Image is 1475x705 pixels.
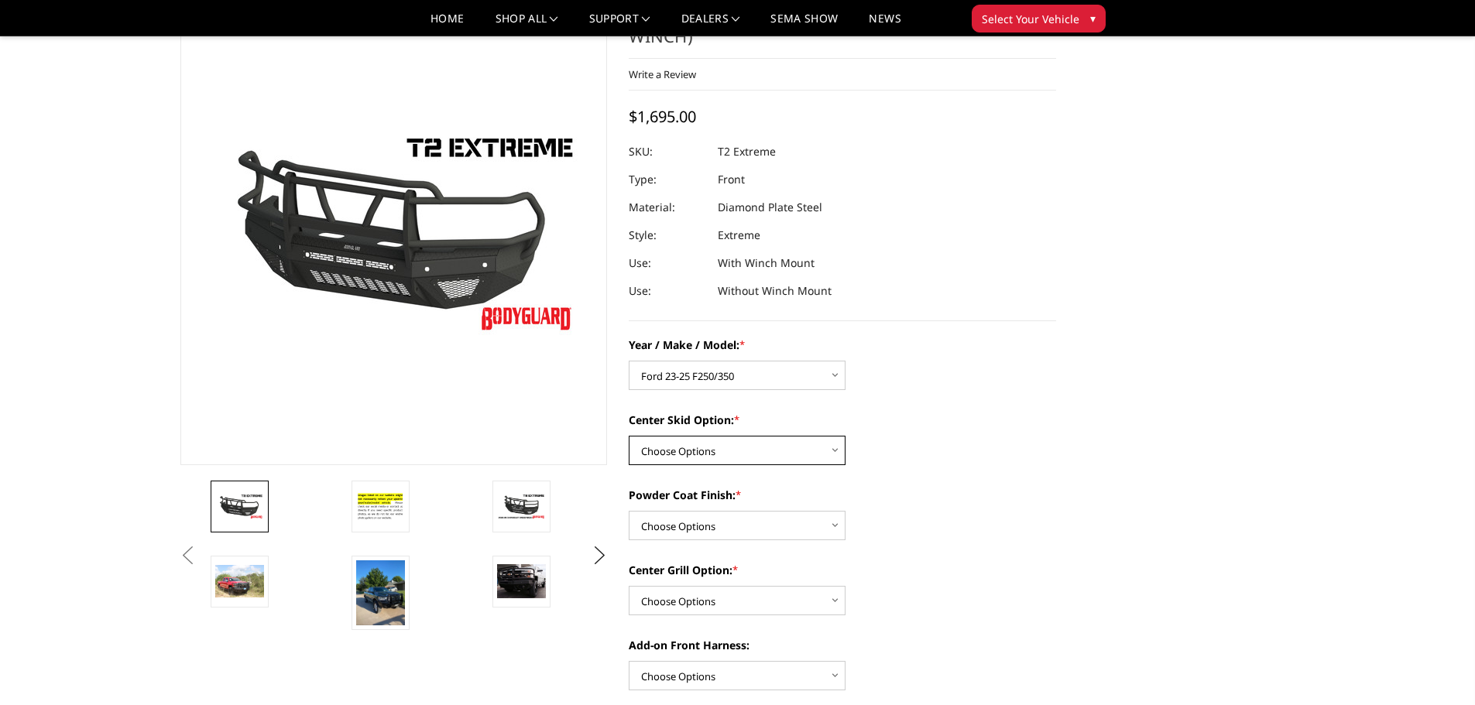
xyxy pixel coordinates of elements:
[496,13,558,36] a: shop all
[629,277,706,305] dt: Use:
[718,249,815,277] dd: With Winch Mount
[215,565,264,597] img: T2 Series - Extreme Front Bumper (receiver or winch)
[497,493,546,520] img: T2 Series - Extreme Front Bumper (receiver or winch)
[770,13,838,36] a: SEMA Show
[629,249,706,277] dt: Use:
[588,544,611,567] button: Next
[629,67,696,81] a: Write a Review
[982,11,1079,27] span: Select Your Vehicle
[869,13,900,36] a: News
[629,166,706,193] dt: Type:
[180,1,608,465] a: T2 Series - Extreme Front Bumper (receiver or winch)
[718,138,776,166] dd: T2 Extreme
[718,277,832,305] dd: Without Winch Mount
[681,13,740,36] a: Dealers
[629,337,1056,353] label: Year / Make / Model:
[629,412,1056,428] label: Center Skid Option:
[356,560,405,626] img: T2 Series - Extreme Front Bumper (receiver or winch)
[972,5,1106,33] button: Select Your Vehicle
[589,13,650,36] a: Support
[177,544,200,567] button: Previous
[497,564,546,597] img: T2 Series - Extreme Front Bumper (receiver or winch)
[430,13,464,36] a: Home
[629,221,706,249] dt: Style:
[629,193,706,221] dt: Material:
[356,490,405,523] img: T2 Series - Extreme Front Bumper (receiver or winch)
[718,193,822,221] dd: Diamond Plate Steel
[629,637,1056,653] label: Add-on Front Harness:
[1090,10,1096,26] span: ▾
[629,138,706,166] dt: SKU:
[629,487,1056,503] label: Powder Coat Finish:
[718,221,760,249] dd: Extreme
[215,493,264,520] img: T2 Series - Extreme Front Bumper (receiver or winch)
[629,562,1056,578] label: Center Grill Option:
[718,166,745,193] dd: Front
[629,106,696,127] span: $1,695.00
